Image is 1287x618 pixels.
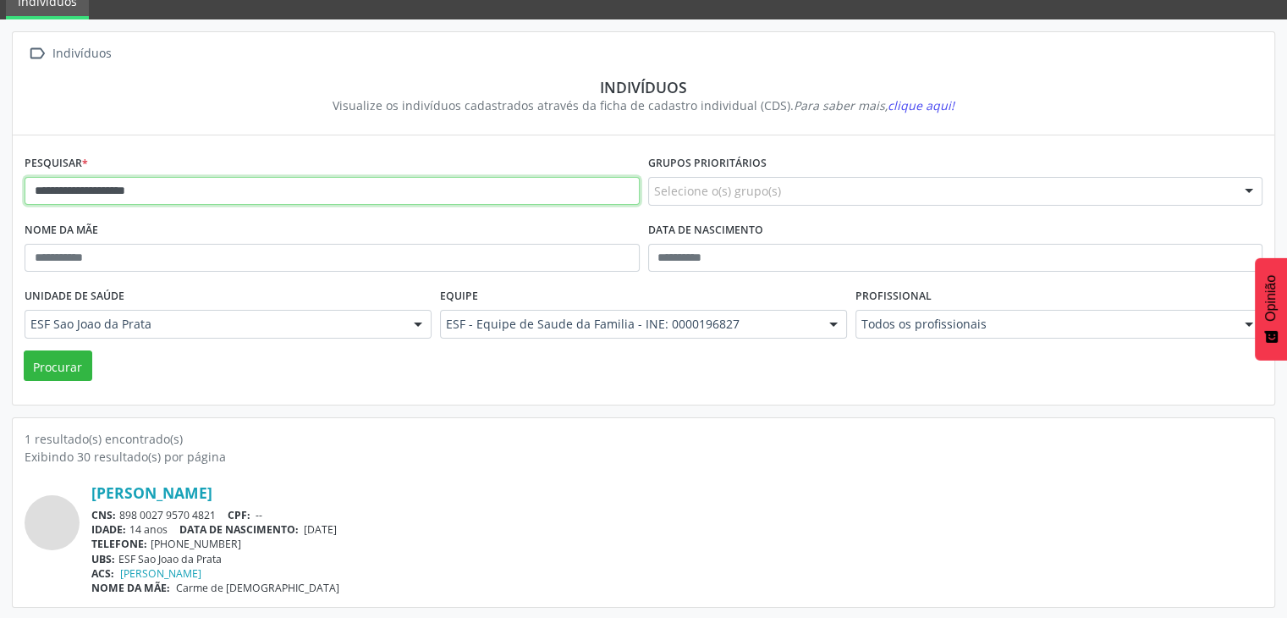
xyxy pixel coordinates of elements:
[28,44,47,63] font: 
[25,151,88,177] label: Pesquisar
[33,358,82,374] font: Procurar
[91,522,126,537] span: IDADE:
[25,449,226,465] font: Exibindo 30 resultado(s) por página
[25,431,183,447] font: 1 resultado(s) encontrado(s)
[119,508,216,522] font: 898 0027 9570 4821
[120,566,201,581] a: [PERSON_NAME]
[256,508,262,522] font: --
[91,537,1262,551] div: [PHONE_NUMBER]
[861,316,1228,333] span: Todos os profissionais
[91,508,116,522] font: CNS:
[91,581,170,595] span: NOME DA MÃE:
[888,97,954,113] span: clique aqui!
[855,284,932,310] label: Profissional
[25,41,114,66] a:  Indivíduos
[91,566,114,581] font: ACS:
[91,522,1262,537] div: 14 anos
[648,218,763,244] label: Data de nascimento
[91,552,115,566] font: UBS:
[49,41,114,66] div: Indivíduos
[179,522,299,537] span: DATA DE NASCIMENTO:
[446,316,812,333] span: ESF - Equipe de Saude da Familia - INE: 0000196827
[36,78,1251,97] div: Indivíduos
[24,350,92,381] button: Procurar
[25,284,124,310] label: Unidade de saúde
[176,581,339,595] span: Carme de [DEMOGRAPHIC_DATA]
[228,508,250,522] font: CPF:
[25,218,98,244] label: Nome da mãe
[118,552,222,566] font: ESF Sao Joao da Prata
[794,97,954,113] i: Para saber mais,
[91,483,212,502] a: [PERSON_NAME]
[1263,274,1278,321] font: Opinião
[91,537,147,551] span: TELEFONE:
[654,182,781,200] span: Selecione o(s) grupo(s)
[648,151,767,177] label: Grupos prioritários
[304,522,337,537] span: [DATE]
[30,316,151,332] font: ESF Sao Joao da Prata
[440,284,478,310] label: Equipe
[36,97,1251,114] div: Visualize os indivíduos cadastrados através da ficha de cadastro individual (CDS).
[1255,257,1287,360] button: Feedback - Mostrar pesquisa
